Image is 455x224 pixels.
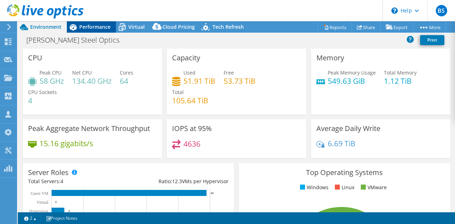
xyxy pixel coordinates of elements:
h3: CPU [28,54,42,62]
span: 4 [60,178,63,185]
h3: Average Daily Write [316,125,380,132]
span: Total [172,89,184,95]
a: Export [380,22,413,33]
h3: Top Operating Systems [244,169,445,176]
span: Cores [120,69,133,76]
a: Print [420,35,444,45]
h4: 549.63 GiB [328,77,376,85]
span: Cloud Pricing [162,23,195,30]
h4: 6.69 TiB [328,140,355,147]
a: 2 [19,214,41,223]
h4: 105.64 TiB [172,97,208,104]
h4: 134.40 GHz [72,77,112,85]
a: Reports [318,22,352,33]
h3: Memory [316,54,344,62]
h3: Server Roles [28,169,69,176]
h4: 58 GHz [39,77,64,85]
li: Linux [333,184,354,191]
span: Virtual [128,23,145,30]
span: Performance [79,23,111,30]
h3: Peak Aggregate Network Throughput [28,125,150,132]
span: Net CPU [72,69,92,76]
text: 49 [210,191,214,195]
span: Used [183,69,196,76]
text: 0 [55,200,57,204]
span: Peak CPU [39,69,61,76]
span: 12.3 [172,178,182,185]
span: Total Memory [384,69,417,76]
h4: 53.73 TiB [224,77,256,85]
li: VMware [359,184,387,191]
span: BS [436,5,447,16]
span: Peak Memory Usage [328,69,376,76]
span: CPU Sockets [28,89,57,95]
li: Windows [298,184,328,191]
h3: Capacity [172,54,200,62]
h4: 4636 [183,140,200,148]
span: Free [224,69,234,76]
h4: 51.91 TiB [183,77,215,85]
span: Environment [30,23,61,30]
text: Hypervisor [29,209,48,214]
h4: 1.12 TiB [384,77,417,85]
a: Project Notes [41,214,82,223]
text: Guest VM [31,191,48,196]
text: 4 [68,209,70,213]
h4: 4 [28,97,57,104]
h4: 64 [120,77,133,85]
h4: 15.16 gigabits/s [39,140,93,147]
a: Share [352,22,381,33]
div: Ratio: VMs per Hypervisor [128,177,229,185]
h1: [PERSON_NAME] Steel Optics [23,36,130,44]
text: Virtual [37,200,49,205]
a: More [413,22,446,33]
h3: IOPS at 95% [172,125,212,132]
svg: \n [391,7,398,14]
span: Tech Refresh [213,23,244,30]
div: Total Servers: [28,177,128,185]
